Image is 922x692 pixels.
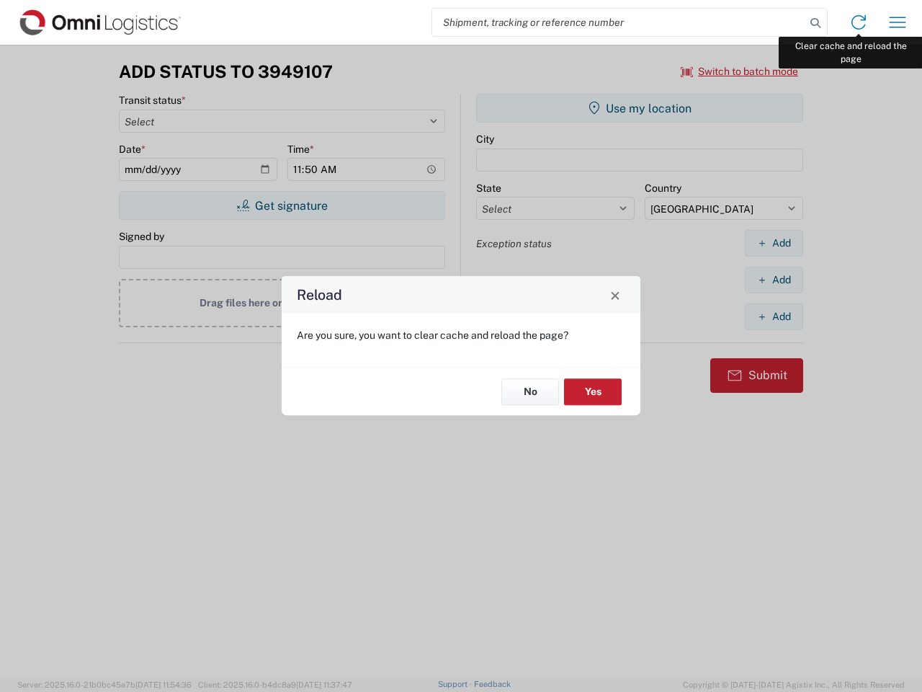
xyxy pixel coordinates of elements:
button: Yes [564,378,622,405]
button: Close [605,285,625,305]
h4: Reload [297,285,342,306]
p: Are you sure, you want to clear cache and reload the page? [297,329,625,342]
button: No [501,378,559,405]
input: Shipment, tracking or reference number [432,9,805,36]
